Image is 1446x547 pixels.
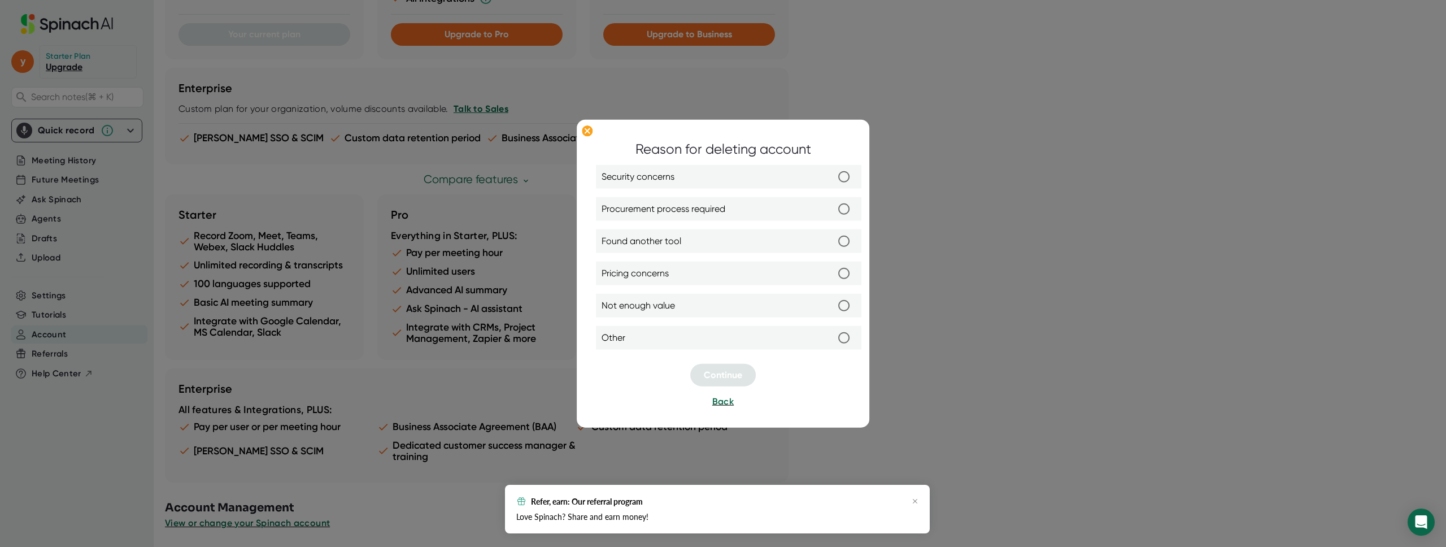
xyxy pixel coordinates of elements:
span: Procurement process required [602,202,725,216]
span: Security concerns [602,170,674,184]
span: Not enough value [602,299,675,312]
span: Continue [704,370,742,380]
div: Reason for deleting account [635,139,811,159]
span: Back [712,396,734,407]
span: Found another tool [602,235,681,248]
span: Other [602,331,625,345]
span: Pricing concerns [602,267,669,280]
div: Open Intercom Messenger [1408,509,1435,536]
button: Back [712,395,734,409]
button: Continue [690,364,756,387]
